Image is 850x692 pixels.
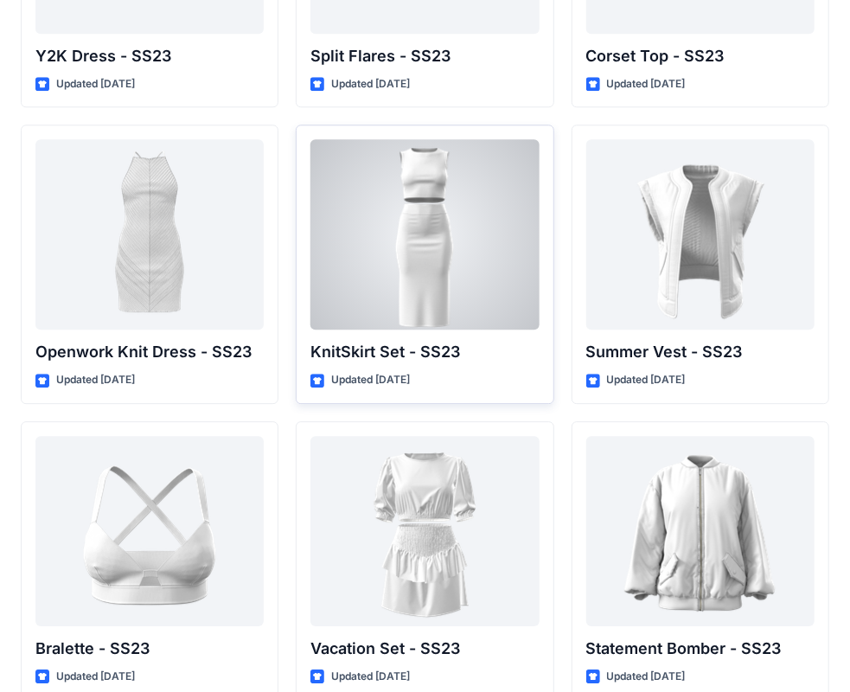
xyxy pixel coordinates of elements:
p: Updated [DATE] [607,371,686,389]
a: Openwork Knit Dress - SS23 [35,139,264,330]
p: Y2K Dress - SS23 [35,44,264,68]
p: Updated [DATE] [331,75,410,93]
p: Split Flares - SS23 [310,44,539,68]
a: Statement Bomber - SS23 [586,436,815,626]
p: Updated [DATE] [331,668,410,686]
p: KnitSkirt Set - SS23 [310,340,539,364]
p: Updated [DATE] [607,75,686,93]
a: Vacation Set - SS23 [310,436,539,626]
a: KnitSkirt Set - SS23 [310,139,539,330]
p: Vacation Set - SS23 [310,637,539,661]
p: Statement Bomber - SS23 [586,637,815,661]
p: Updated [DATE] [607,668,686,686]
p: Updated [DATE] [56,75,135,93]
a: Bralette - SS23 [35,436,264,626]
p: Bralette - SS23 [35,637,264,661]
a: Summer Vest - SS23 [586,139,815,330]
p: Updated [DATE] [56,668,135,686]
p: Corset Top - SS23 [586,44,815,68]
p: Summer Vest - SS23 [586,340,815,364]
p: Updated [DATE] [56,371,135,389]
p: Openwork Knit Dress - SS23 [35,340,264,364]
p: Updated [DATE] [331,371,410,389]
